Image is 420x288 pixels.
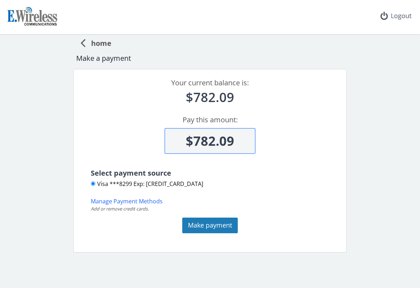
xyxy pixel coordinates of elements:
div: $782.09 [82,88,338,106]
div: Add or remove credit cards. [91,206,341,212]
span: Select payment source [91,168,171,178]
input: Visa ***8299 Exp: [CREDIT_CARD_DATA] [91,181,95,186]
div: Pay this amount: [82,115,338,125]
label: Visa ***8299 Exp: [CREDIT_CARD_DATA] [91,180,203,188]
button: Make payment [182,218,238,233]
div: Make a payment [76,53,344,64]
div: Your current balance is: [82,78,338,88]
button: Manage Payment Methods [91,197,163,206]
span: home [85,36,111,49]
